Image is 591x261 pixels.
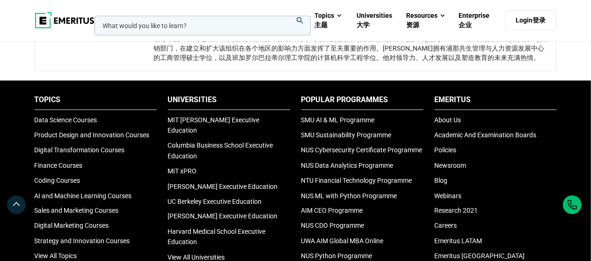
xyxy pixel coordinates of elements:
span: 登录 [533,16,546,24]
a: Webinars [435,192,462,200]
span: [PERSON_NAME]是一位经验丰富的领导者，在消费者营销领域拥有超过18年的经验，一直站在打造和拓展高速增长业务的前沿。他在市场营销、收益管理和业务转型方面拥有深厚的专业知识，在培育一些最... [154,8,547,61]
a: Emeritus [GEOGRAPHIC_DATA] [435,253,525,260]
a: NTU Financial Technology Programme [301,177,412,184]
a: View All Topics [35,253,77,260]
input: woocommerce-product-search-field-0 [95,16,311,36]
a: [PERSON_NAME] Executive Education [168,213,278,220]
a: Product Design and Innovation Courses [35,131,150,139]
a: About Us [435,116,461,124]
a: AI and Machine Learning Courses [35,192,132,200]
span: 主题 [314,21,328,29]
a: MIT xPRO [168,167,197,175]
a: Policies [435,146,457,154]
a: Emeritus LATAM [435,238,482,245]
a: Finance Courses [35,162,83,169]
a: Academic And Examination Boards [435,131,537,139]
a: AIM CEO Programme [301,207,363,215]
a: NUS Python Programme [301,253,372,260]
span: 资源 [406,21,419,29]
span: 企业 [459,21,472,29]
a: Newsroom [435,162,467,169]
a: Columbia Business School Executive Education [168,142,273,159]
a: Digital Transformation Courses [35,146,125,154]
a: Coding Courses [35,177,80,184]
a: Harvard Medical School Executive Education [168,228,266,246]
a: UC Berkeley Executive Education [168,198,262,205]
a: Careers [435,222,457,230]
a: Digital Marketing Courses [35,222,109,230]
a: Sales and Marketing Courses [35,207,119,215]
span: 大学 [357,21,370,29]
a: [PERSON_NAME] Executive Education [168,183,278,190]
a: NUS Data Analytics Programme [301,162,394,169]
a: Research 2021 [435,207,478,215]
a: NUS Cybersecurity Certificate Programme [301,146,423,154]
a: UWA AIM Global MBA Online [301,238,384,245]
a: Blog [435,177,448,184]
a: Strategy and Innovation Courses [35,238,130,245]
a: Login 登录 [505,11,557,30]
a: Data Science Courses [35,116,97,124]
a: SMU AI & ML Programme [301,116,375,124]
a: NUS CDO Programme [301,222,365,230]
a: NUS ML with Python Programme [301,192,397,200]
a: MIT [PERSON_NAME] Executive Education [168,116,260,134]
a: SMU Sustainability Programme [301,131,392,139]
